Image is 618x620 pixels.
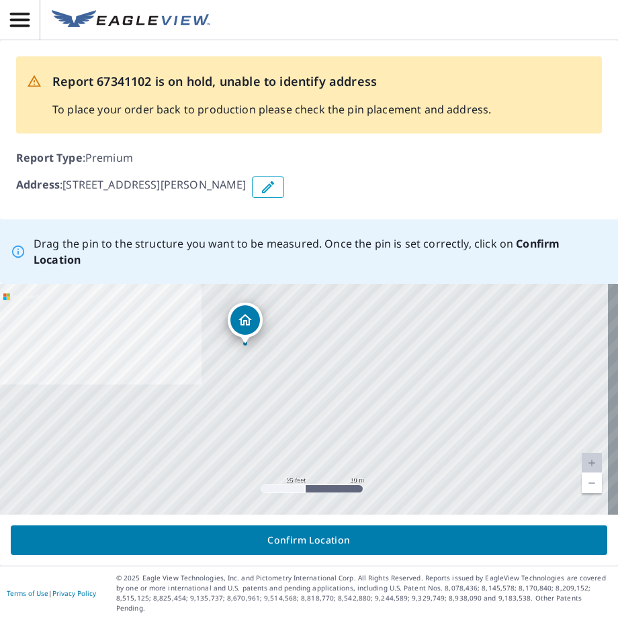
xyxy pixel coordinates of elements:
span: Confirm Location [21,532,597,549]
p: | [7,589,96,597]
p: © 2025 Eagle View Technologies, Inc. and Pictometry International Corp. All Rights Reserved. Repo... [116,573,611,613]
a: Current Level 20, Zoom Out [582,473,602,493]
p: : Premium [16,150,602,166]
p: Drag the pin to the structure you want to be measured. Once the pin is set correctly, click on [34,236,607,268]
a: Current Level 20, Zoom In Disabled [582,453,602,473]
img: EV Logo [52,10,210,30]
p: To place your order back to production please check the pin placement and address. [52,101,491,117]
b: Report Type [16,150,83,165]
b: Address [16,177,60,192]
button: Confirm Location [11,525,607,555]
p: : [STREET_ADDRESS][PERSON_NAME] [16,176,247,198]
a: Terms of Use [7,588,48,598]
p: Report 67341102 is on hold, unable to identify address [52,72,491,91]
a: Privacy Policy [52,588,96,598]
